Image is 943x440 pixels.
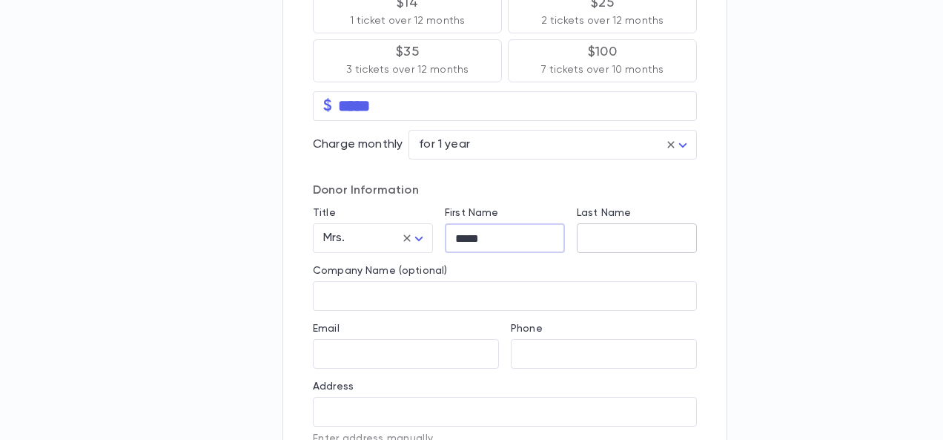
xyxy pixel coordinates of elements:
button: $1007 tickets over 10 months [508,39,697,82]
p: 3 tickets over 12 months [346,62,469,77]
p: Donor Information [313,183,697,198]
p: 1 ticket over 12 months [350,13,465,28]
p: $100 [588,45,617,59]
p: 7 tickets over 10 months [541,62,664,77]
p: 2 tickets over 12 months [541,13,664,28]
p: Charge monthly [313,137,403,152]
div: Mrs. [313,224,433,253]
p: $ [323,99,332,114]
label: Address [313,381,354,393]
span: for 1 year [419,139,470,151]
label: Company Name (optional) [313,265,447,277]
label: Title [313,207,336,219]
label: Last Name [577,207,631,219]
label: Phone [511,323,543,335]
label: Email [313,323,340,335]
button: $353 tickets over 12 months [313,39,502,82]
p: $35 [396,45,419,59]
label: First Name [445,207,498,219]
div: for 1 year [408,131,697,160]
span: Mrs. [323,232,345,244]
